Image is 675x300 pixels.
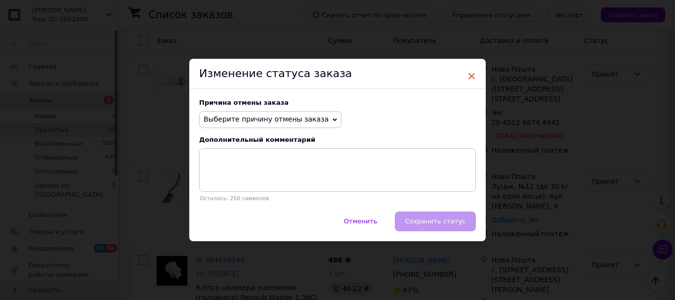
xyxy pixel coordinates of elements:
[334,212,388,231] button: Отменить
[189,59,486,89] div: Изменение статуса заказа
[467,68,476,85] span: ×
[199,99,476,106] div: Причина отмены заказа
[199,136,476,143] div: Дополнительный комментарий
[344,217,378,225] span: Отменить
[204,115,329,123] span: Выберите причину отмены заказа
[199,195,476,202] p: Осталось: 250 символов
